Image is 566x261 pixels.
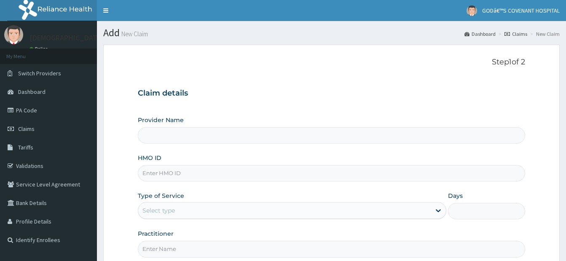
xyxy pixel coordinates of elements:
[18,88,46,96] span: Dashboard
[464,30,496,37] a: Dashboard
[138,154,161,162] label: HMO ID
[138,192,184,200] label: Type of Service
[30,46,50,52] a: Online
[18,69,61,77] span: Switch Providers
[138,165,525,181] input: Enter HMO ID
[138,241,525,257] input: Enter Name
[120,31,148,37] small: New Claim
[448,192,463,200] label: Days
[4,25,23,44] img: User Image
[138,58,525,67] p: Step 1 of 2
[482,7,560,14] span: GODâ€™S COVENANT HOSPITAL
[504,30,527,37] a: Claims
[18,125,35,133] span: Claims
[138,229,174,238] label: Practitioner
[18,144,33,151] span: Tariffs
[142,206,175,215] div: Select type
[138,89,525,98] h3: Claim details
[138,116,184,124] label: Provider Name
[30,34,182,42] p: [DEMOGRAPHIC_DATA]’S [GEOGRAPHIC_DATA]
[528,30,560,37] li: New Claim
[103,27,560,38] h1: Add
[467,5,477,16] img: User Image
